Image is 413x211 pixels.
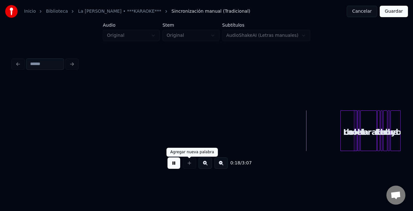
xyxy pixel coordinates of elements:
div: / [230,160,246,166]
img: youka [5,5,18,18]
button: Guardar [380,6,408,17]
span: 3:07 [242,160,252,166]
a: Biblioteca [46,8,68,15]
div: Agregar nueva palabra [170,150,214,155]
nav: breadcrumb [24,8,250,15]
button: Cancelar [347,6,377,17]
label: Audio [103,23,160,27]
a: La [PERSON_NAME] • ***KARAOKE*** [78,8,161,15]
a: Inicio [24,8,36,15]
div: Chat abierto [386,186,405,205]
span: 0:18 [230,160,240,166]
label: Stem [162,23,220,27]
label: Subtítulos [222,23,310,27]
span: Sincronización manual (Tradicional) [172,8,250,15]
